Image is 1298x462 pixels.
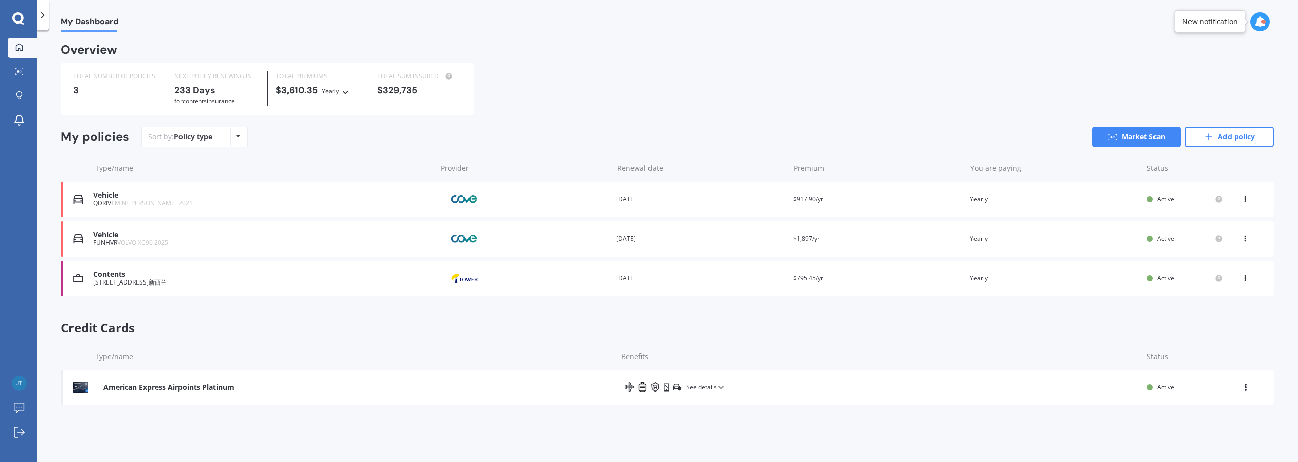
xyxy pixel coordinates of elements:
div: Sort by: [148,132,212,142]
div: Overview [61,45,117,55]
div: American Express Airpoints Platinum [103,382,234,393]
div: Benefits [621,351,1139,362]
div: Yearly [322,86,339,96]
a: Add policy [1185,127,1274,147]
span: Active [1157,195,1174,203]
div: TOTAL SUM INSURED [377,71,462,81]
div: NEXT POLICY RENEWING IN [174,71,259,81]
div: Premium [794,163,962,173]
div: Type/name [95,351,613,362]
span: $1,897/yr [793,234,820,243]
span: Active [1157,234,1174,243]
img: Contents [73,273,83,283]
span: Active [1157,383,1174,392]
a: Market Scan [1092,127,1181,147]
div: Vehicle [93,191,431,200]
div: Renewal date [617,163,785,173]
img: Cove [439,229,490,248]
span: Credit Cards [61,321,1274,335]
div: Provider [441,163,609,173]
div: Type/name [95,163,432,173]
div: Yearly [970,234,1139,244]
span: $795.45/yr [793,274,823,282]
div: QDRIVE [93,200,431,207]
span: MINI [PERSON_NAME] 2021 [115,199,193,207]
div: $3,610.35 [276,85,360,96]
div: Status [1147,163,1223,173]
img: Cove [439,190,490,209]
span: Active [1157,274,1174,282]
div: TOTAL NUMBER OF POLICIES [73,71,158,81]
span: for Contents insurance [174,97,235,105]
img: 76b97b5c11cf4446983efeaf729126ab [12,376,27,391]
div: [DATE] [616,194,785,204]
b: 233 Days [174,84,215,96]
img: Vehicle [73,194,83,204]
div: TOTAL PREMIUMS [276,71,360,81]
div: [DATE] [616,234,785,244]
img: Vehicle [73,234,83,244]
div: $329,735 [377,85,462,95]
img: Tower [439,269,490,288]
div: Yearly [970,194,1139,204]
div: You are paying [970,163,1139,173]
div: Vehicle [93,231,431,239]
span: $917.90/yr [793,195,823,203]
div: Contents [93,270,431,279]
span: My Dashboard [61,17,118,30]
span: VOLVO XC90 2025 [117,238,168,247]
img: American Express Airpoints Platinum [73,382,88,393]
div: [STREET_ADDRESS]新西兰 [93,279,431,286]
span: See details [686,382,725,393]
div: 3 [73,85,158,95]
div: FUNHVR [93,239,431,246]
div: [DATE] [616,273,785,283]
div: New notification [1182,17,1238,27]
div: Policy type [174,132,212,142]
div: My policies [61,130,129,145]
div: Yearly [970,273,1139,283]
div: Status [1147,351,1223,362]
